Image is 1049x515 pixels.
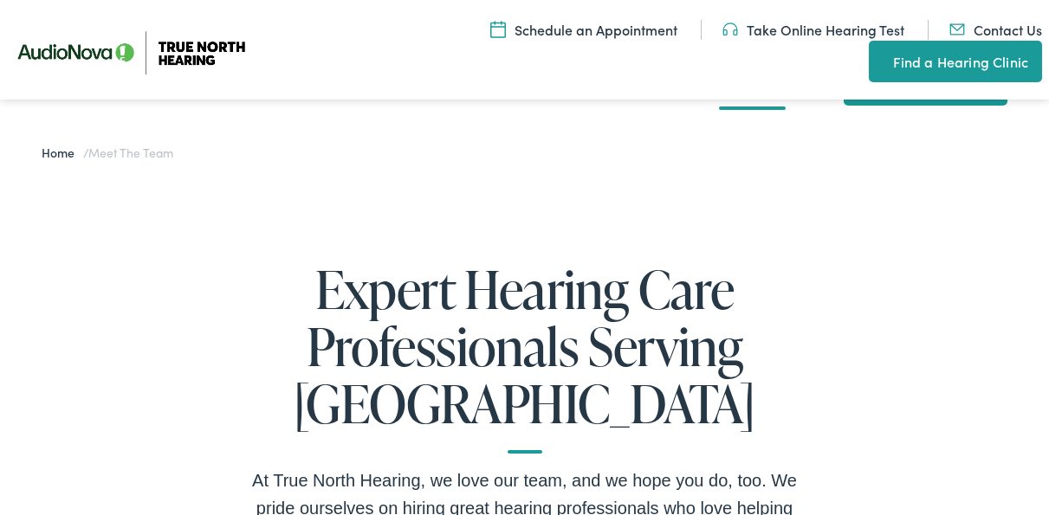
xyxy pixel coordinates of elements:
a: Take Online Hearing Test [722,20,904,39]
a: Schedule an Appointment [490,20,677,39]
img: utility icon [869,51,884,72]
a: Home [42,144,82,161]
img: Headphones icon in color code ffb348 [722,20,738,39]
a: Find a Hearing Clinic [869,41,1042,82]
img: Icon symbolizing a calendar in color code ffb348 [490,20,506,39]
a: Contact Us [949,20,1042,39]
h1: Expert Hearing Care Professionals Serving [GEOGRAPHIC_DATA] [248,261,802,454]
span: Meet the Team [88,144,172,161]
span: / [42,144,172,161]
img: Mail icon in color code ffb348, used for communication purposes [949,20,965,39]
